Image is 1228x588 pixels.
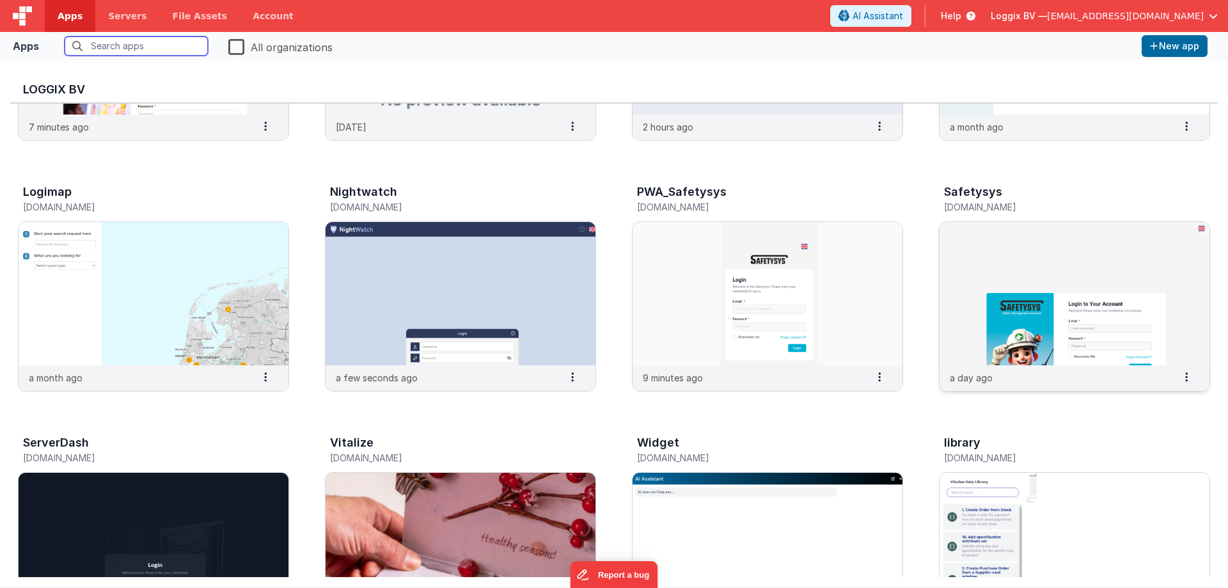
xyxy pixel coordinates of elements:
h3: library [944,436,980,449]
iframe: Marker.io feedback button [571,561,658,588]
h5: [DOMAIN_NAME] [330,202,564,212]
label: All organizations [228,37,333,55]
h5: [DOMAIN_NAME] [330,453,564,463]
button: New app [1142,35,1208,57]
p: 9 minutes ago [643,371,703,385]
p: a few seconds ago [336,371,418,385]
span: File Assets [173,10,228,22]
span: Apps [58,10,83,22]
span: AI Assistant [853,10,903,22]
button: Loggix BV — [EMAIL_ADDRESS][DOMAIN_NAME] [991,10,1218,22]
div: Apps [13,38,39,54]
p: a month ago [29,371,83,385]
h5: [DOMAIN_NAME] [23,202,257,212]
span: Help [941,10,961,22]
h5: [DOMAIN_NAME] [637,202,871,212]
p: 2 hours ago [643,120,693,134]
span: Loggix BV — [991,10,1047,22]
h3: Widget [637,436,679,449]
h5: [DOMAIN_NAME] [944,453,1178,463]
h5: [DOMAIN_NAME] [23,453,257,463]
h3: Nightwatch [330,186,397,198]
p: a day ago [950,371,993,385]
h5: [DOMAIN_NAME] [944,202,1178,212]
h3: Vitalize [330,436,374,449]
h3: Loggix BV [23,83,1205,96]
span: Servers [108,10,146,22]
h3: Safetysys [944,186,1002,198]
p: [DATE] [336,120,366,134]
h5: [DOMAIN_NAME] [637,453,871,463]
span: [EMAIL_ADDRESS][DOMAIN_NAME] [1047,10,1204,22]
h3: Logimap [23,186,72,198]
h3: ServerDash [23,436,89,449]
p: a month ago [950,120,1004,134]
button: AI Assistant [830,5,911,27]
h3: PWA_Safetysys [637,186,727,198]
p: 7 minutes ago [29,120,89,134]
input: Search apps [65,36,208,56]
